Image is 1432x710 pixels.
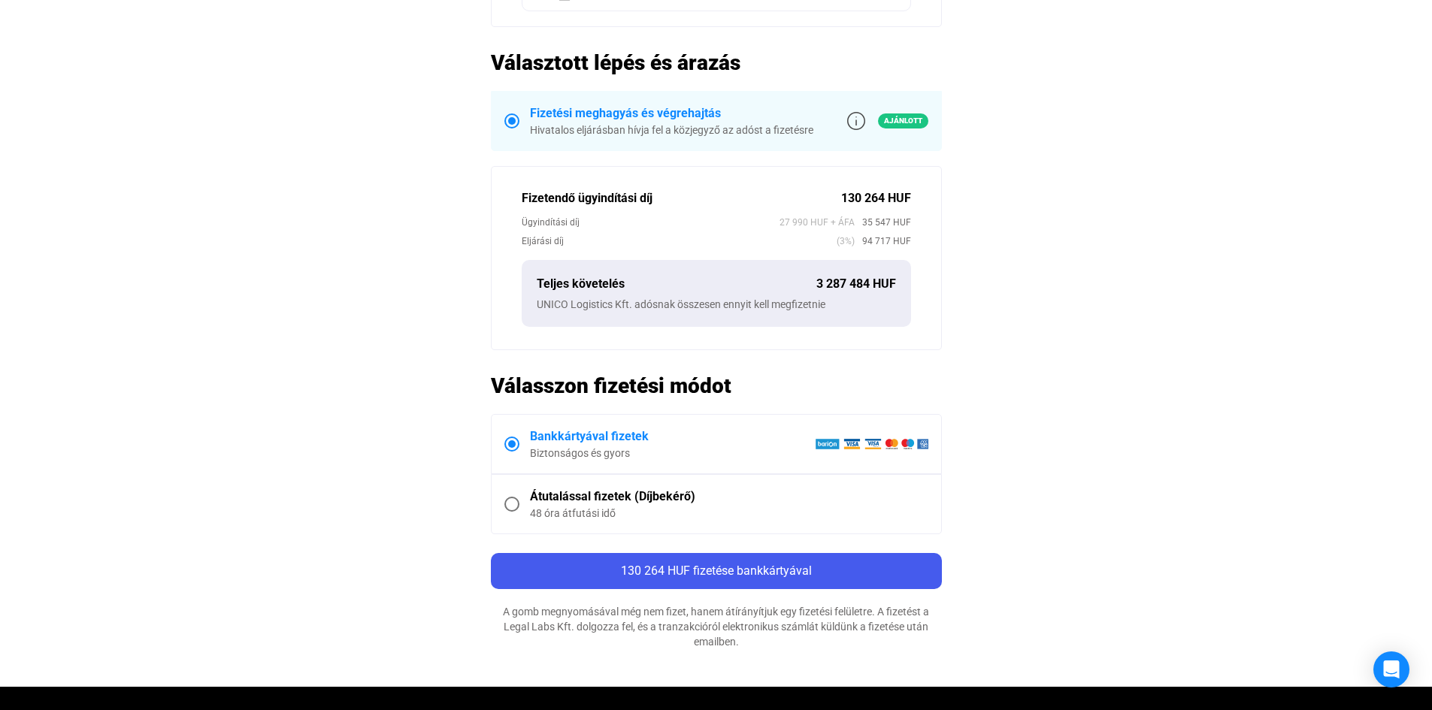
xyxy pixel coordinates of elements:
div: Fizetési meghagyás és végrehajtás [530,104,813,122]
div: Fizetendő ügyindítási díj [522,189,841,207]
div: 3 287 484 HUF [816,275,896,293]
span: (3%) [837,234,855,249]
div: Ügyindítási díj [522,215,780,230]
div: Teljes követelés [537,275,816,293]
span: 35 547 HUF [855,215,911,230]
img: barion [815,438,928,450]
span: 27 990 HUF + ÁFA [780,215,855,230]
div: Open Intercom Messenger [1373,651,1409,687]
span: 94 717 HUF [855,234,911,249]
span: 130 264 HUF fizetése bankkártyával [621,563,812,578]
div: 130 264 HUF [841,189,911,207]
div: Eljárási díj [522,234,837,249]
img: info-grey-outline [847,112,865,130]
a: info-grey-outlineAjánlott [847,112,928,130]
span: Ajánlott [878,113,928,128]
button: 130 264 HUF fizetése bankkártyával [491,553,942,589]
div: Biztonságos és gyors [530,446,815,461]
div: Bankkártyával fizetek [530,428,815,446]
div: Átutalással fizetek (Díjbekérő) [530,488,928,506]
div: Hivatalos eljárásban hívja fel a közjegyző az adóst a fizetésre [530,122,813,137]
div: UNICO Logistics Kft. adósnak összesen ennyit kell megfizetnie [537,297,896,312]
h2: Választott lépés és árazás [491,50,942,76]
div: 48 óra átfutási idő [530,506,928,521]
h2: Válasszon fizetési módot [491,373,942,399]
div: A gomb megnyomásával még nem fizet, hanem átírányítjuk egy fizetési felületre. A fizetést a Legal... [491,604,942,649]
